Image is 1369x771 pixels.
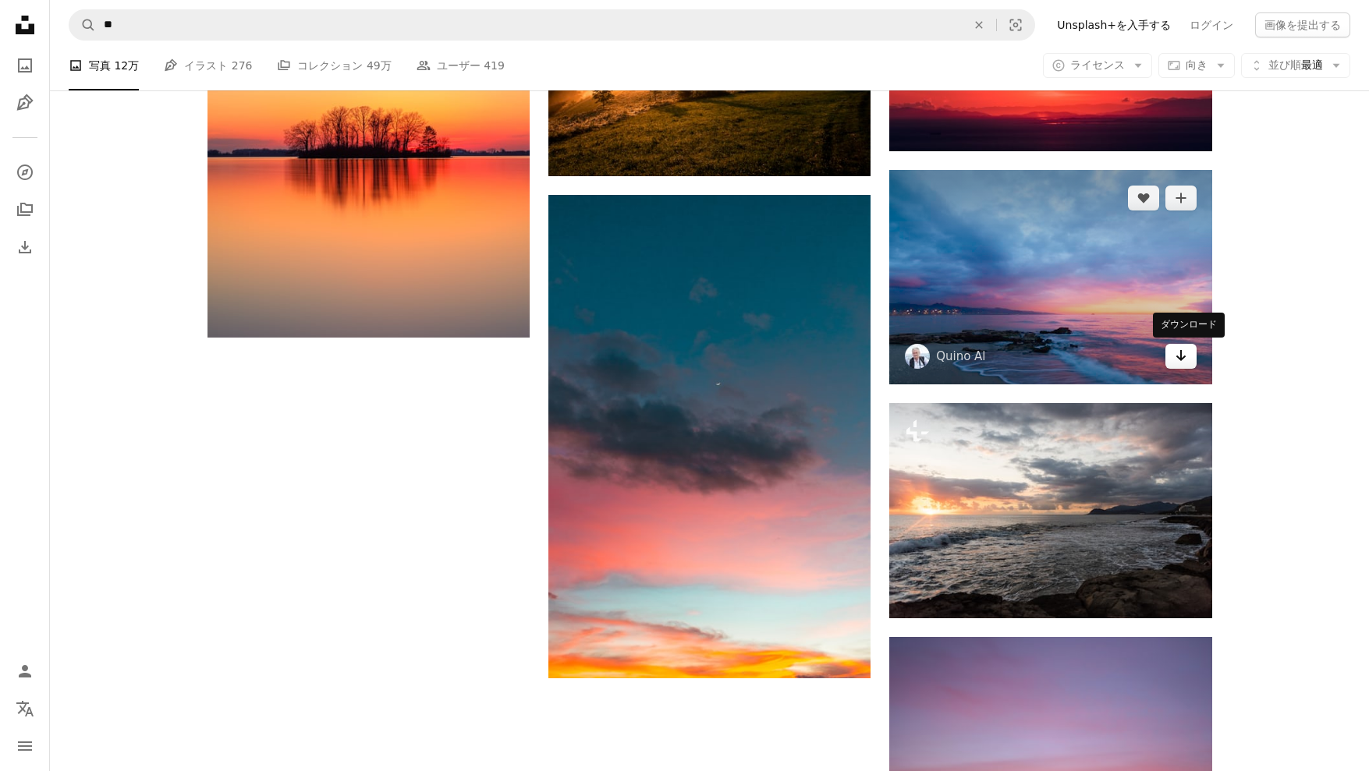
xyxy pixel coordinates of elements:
img: 夕焼けの岩だらけのビーチ [889,403,1211,618]
img: Quino Alのプロフィールを見る [905,344,930,369]
span: ライセンス [1070,58,1125,71]
a: Quino Al [936,348,985,364]
a: ダウンロード履歴 [9,232,41,263]
span: 419 [484,57,505,74]
a: イラスト [9,87,41,118]
a: 写真 [9,50,41,81]
a: ログイン / 登録する [9,656,41,687]
span: 276 [232,57,253,74]
a: 砂浜に飛び散る水面の波 [889,270,1211,284]
span: 並び順 [1268,58,1301,71]
button: 並び順最適 [1241,53,1350,78]
a: 夕焼けの岩だらけのビーチ [889,504,1211,518]
span: 最適 [1268,58,1323,73]
button: コレクションに追加する [1165,186,1197,210]
button: メニュー [9,730,41,762]
a: ダウンロード [1165,344,1197,369]
button: Unsplashで検索する [69,10,96,40]
span: 向き [1186,58,1208,71]
span: 49万 [367,57,392,74]
div: ダウンロード [1153,313,1225,338]
form: サイト内でビジュアルを探す [69,9,1035,41]
a: 探す [9,157,41,188]
button: 画像を提出する [1255,12,1350,37]
a: イラスト 276 [164,41,252,90]
a: コレクション 49万 [277,41,391,90]
a: ユーザー 419 [417,41,505,90]
img: 砂浜に飛び散る水面の波 [889,170,1211,384]
a: 日没時の水域付近の木々のシルエット [207,104,530,118]
a: ピンク、黄色、紫の曇り空 [889,737,1211,751]
a: ホーム — Unsplash [9,9,41,44]
a: 灰色と青空の近くの月 [548,429,871,443]
button: いいね！ [1128,186,1159,210]
img: 灰色と青空の近くの月 [548,195,871,678]
a: コレクション [9,194,41,225]
button: 全てクリア [962,10,996,40]
a: ログイン [1180,12,1243,37]
button: ライセンス [1043,53,1152,78]
button: 向き [1158,53,1235,78]
a: Unsplash+を入手する [1048,12,1180,37]
button: 言語 [9,693,41,724]
button: ビジュアル検索 [997,10,1034,40]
